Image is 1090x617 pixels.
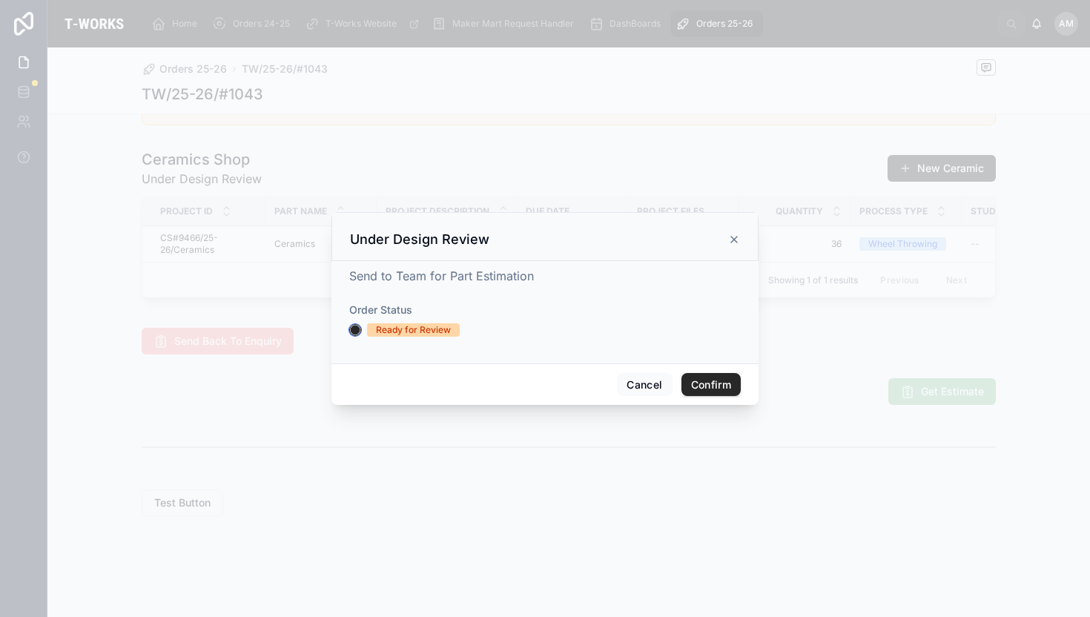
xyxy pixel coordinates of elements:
[349,268,534,283] span: Send to Team for Part Estimation
[681,373,741,397] button: Confirm
[350,231,489,248] h3: Under Design Review
[376,323,451,337] div: Ready for Review
[617,373,672,397] button: Cancel
[349,303,412,316] span: Order Status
